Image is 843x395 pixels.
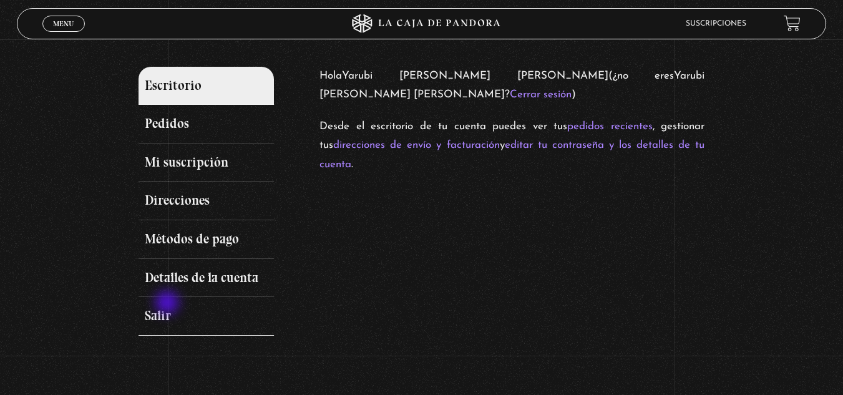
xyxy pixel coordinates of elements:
[567,121,653,132] a: pedidos recientes
[49,30,78,39] span: Cerrar
[319,117,704,175] p: Desde el escritorio de tu cuenta puedes ver tus , gestionar tus y .
[139,297,275,336] a: Salir
[333,140,500,150] a: direcciones de envío y facturación
[139,67,275,105] a: Escritorio
[139,220,275,259] a: Métodos de pago
[319,67,704,105] p: Hola (¿no eres ? )
[342,71,608,81] strong: Yarubi [PERSON_NAME] [PERSON_NAME]
[139,182,275,220] a: Direcciones
[139,105,275,144] a: Pedidos
[686,20,746,27] a: Suscripciones
[139,259,275,298] a: Detalles de la cuenta
[139,67,308,336] nav: Páginas de cuenta
[319,140,704,170] a: editar tu contraseña y los detalles de tu cuenta
[510,89,572,100] a: Cerrar sesión
[139,144,275,182] a: Mi suscripción
[53,20,74,27] span: Menu
[784,15,801,32] a: View your shopping cart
